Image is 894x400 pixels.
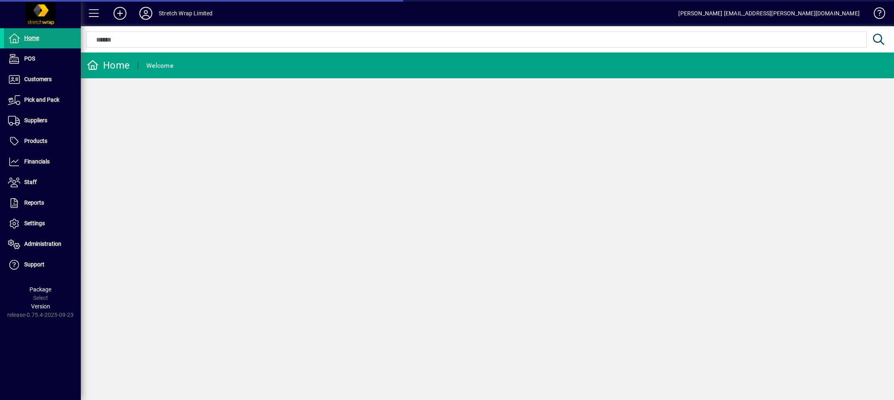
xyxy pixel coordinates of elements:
span: Products [24,138,47,144]
a: Administration [4,234,81,254]
span: Package [29,286,51,293]
span: Financials [24,158,50,165]
a: Settings [4,214,81,234]
a: Pick and Pack [4,90,81,110]
span: Version [31,303,50,310]
a: Reports [4,193,81,213]
a: Suppliers [4,111,81,131]
span: Pick and Pack [24,96,59,103]
a: Customers [4,69,81,90]
span: Reports [24,199,44,206]
span: Support [24,261,44,268]
span: Suppliers [24,117,47,124]
a: Financials [4,152,81,172]
span: Administration [24,241,61,247]
span: Customers [24,76,52,82]
div: Welcome [146,59,173,72]
div: Home [87,59,130,72]
a: Staff [4,172,81,193]
a: Products [4,131,81,151]
span: POS [24,55,35,62]
button: Add [107,6,133,21]
button: Profile [133,6,159,21]
a: Knowledge Base [868,2,884,28]
div: [PERSON_NAME] [EMAIL_ADDRESS][PERSON_NAME][DOMAIN_NAME] [678,7,860,20]
span: Settings [24,220,45,226]
a: POS [4,49,81,69]
div: Stretch Wrap Limited [159,7,213,20]
span: Home [24,35,39,41]
span: Staff [24,179,37,185]
a: Support [4,255,81,275]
